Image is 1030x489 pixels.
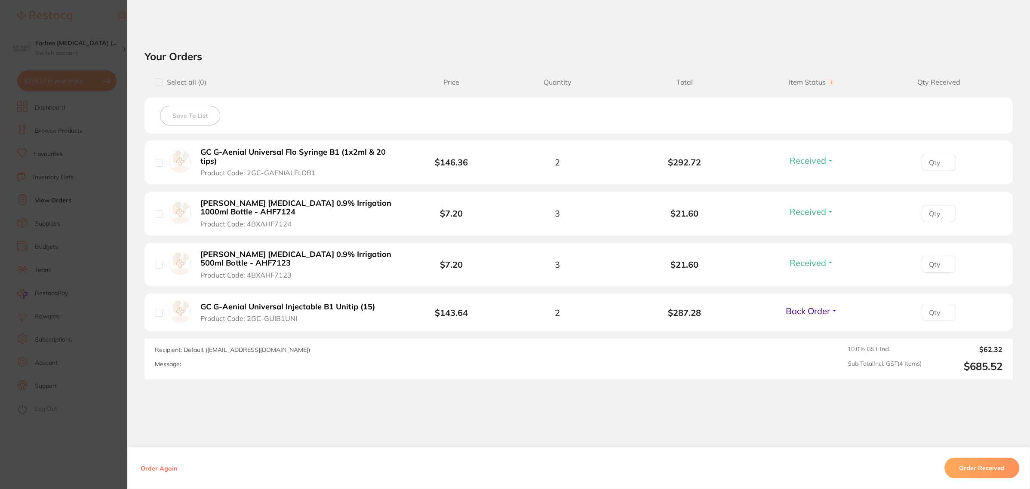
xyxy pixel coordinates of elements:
span: 2 [555,157,560,167]
span: 2 [555,308,560,318]
button: Received [787,206,836,217]
button: Received [787,155,836,166]
span: 10.0 % GST Incl. [848,345,922,353]
span: Total [621,78,748,86]
button: [PERSON_NAME] [MEDICAL_DATA] 0.9% Irrigation 1000ml Bottle - AHF7124 Product Code: 4BXAHF7124 [198,199,396,229]
img: Baxter Sodium Chloride 0.9% Irrigation 500ml Bottle - AHF7123 [169,252,191,275]
b: [PERSON_NAME] [MEDICAL_DATA] 0.9% Irrigation 500ml Bottle - AHF7123 [200,250,394,268]
button: Back Order [783,306,840,316]
input: Qty [922,154,956,171]
span: Product Code: 4BXAHF7124 [200,220,292,228]
span: Product Code: 2GC-GUIB1UNI [200,315,297,322]
input: Qty [922,256,956,273]
span: Recipient: Default ( [EMAIL_ADDRESS][DOMAIN_NAME] ) [155,346,310,354]
b: [PERSON_NAME] [MEDICAL_DATA] 0.9% Irrigation 1000ml Bottle - AHF7124 [200,199,394,217]
span: 3 [555,260,560,269]
button: Order Again [138,464,180,472]
img: GC G-Aenial Universal Injectable B1 Unitip (15) [169,300,191,323]
span: Product Code: 2GC-GAENIALFLOB1 [200,169,316,177]
span: Sub Total Incl. GST ( 4 Items) [848,360,922,373]
b: $292.72 [621,157,748,167]
b: $146.36 [435,157,468,168]
h2: Your Orders [145,50,1013,63]
span: Product Code: 4BXAHF7123 [200,271,292,279]
output: $62.32 [929,345,1002,353]
button: GC G-Aenial Universal Flo Syringe B1 (1x2ml & 20 tips) Product Code: 2GC-GAENIALFLOB1 [198,147,396,177]
span: Quantity [494,78,621,86]
b: $7.20 [440,208,463,219]
b: $21.60 [621,208,748,218]
input: Qty [922,205,956,222]
button: Received [787,257,836,268]
span: Received [790,206,826,217]
b: $287.28 [621,308,748,318]
b: $7.20 [440,259,463,270]
span: Received [790,155,826,166]
span: Item Status [748,78,876,86]
b: GC G-Aenial Universal Flo Syringe B1 (1x2ml & 20 tips) [200,148,394,165]
img: GC G-Aenial Universal Flo Syringe B1 (1x2ml & 20 tips) [169,150,191,173]
span: Select all ( 0 ) [163,78,206,86]
button: [PERSON_NAME] [MEDICAL_DATA] 0.9% Irrigation 500ml Bottle - AHF7123 Product Code: 4BXAHF7123 [198,250,396,280]
img: Baxter Sodium Chloride 0.9% Irrigation 1000ml Bottle - AHF7124 [169,202,191,224]
span: Price [409,78,494,86]
span: Received [790,257,826,268]
b: GC G-Aenial Universal Injectable B1 Unitip (15) [200,303,375,312]
span: Qty Received [875,78,1002,86]
span: 3 [555,208,560,218]
output: $685.52 [929,360,1002,373]
b: $143.64 [435,307,468,318]
label: Message: [155,361,181,368]
b: $21.60 [621,260,748,269]
span: Back Order [786,306,830,316]
button: Save To List [160,106,220,125]
button: Order Received [944,458,1019,478]
button: GC G-Aenial Universal Injectable B1 Unitip (15) Product Code: 2GC-GUIB1UNI [198,302,383,323]
input: Qty [922,304,956,321]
